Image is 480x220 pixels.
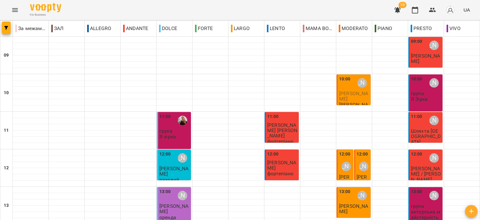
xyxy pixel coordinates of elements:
[267,160,296,171] span: [PERSON_NAME]
[195,25,213,32] p: FORTE
[159,128,172,134] span: група
[267,139,293,144] p: фортепіано
[178,153,187,163] div: Андреєва Наталія
[178,191,187,200] div: Андреєва Наталія
[159,134,176,139] p: Я зірка
[411,188,422,195] label: 13:00
[339,25,368,32] p: MODERATO
[446,6,455,14] img: avatar_s.png
[357,78,367,88] div: Рогоза Олексій
[4,165,9,171] h6: 12
[429,41,439,50] div: Юдіна Альона
[30,13,61,17] span: For Business
[178,116,187,125] img: Корма Світлана
[339,76,351,83] label: 10:00
[465,205,477,217] button: Створити урок
[411,113,422,120] label: 11:00
[342,162,351,171] div: Рогоза Олексій
[429,116,439,125] div: Юдіна Альона
[4,52,9,59] h6: 09
[339,188,351,195] label: 13:00
[411,209,441,220] p: акторська майстерність
[4,202,9,209] h6: 13
[411,90,424,96] span: група
[411,151,422,158] label: 12:00
[411,53,440,64] span: [PERSON_NAME]
[461,4,472,16] button: UA
[87,25,111,32] p: ALLEGRO
[159,188,171,195] label: 13:00
[411,203,424,209] span: група
[159,25,177,32] p: DOLCE
[411,166,441,182] span: [PERSON_NAME] / [PERSON_NAME]
[359,162,368,171] div: Галамага Андрій
[159,166,188,177] span: [PERSON_NAME]
[303,25,333,32] p: MAMA BOSS
[375,25,392,32] p: PIANO
[357,174,369,218] span: [PERSON_NAME] / [PERSON_NAME]
[267,113,279,120] label: 11:00
[159,113,171,120] label: 11:00
[159,177,179,182] p: разовий
[339,203,368,214] span: [PERSON_NAME]
[411,38,422,45] label: 09:00
[429,78,439,88] div: Юдіна Альона
[339,151,351,158] label: 12:00
[267,122,297,139] span: [PERSON_NAME] [PERSON_NAME]
[357,151,368,158] label: 12:00
[411,25,432,32] p: PRESTO
[231,25,250,32] p: LARGO
[4,127,9,134] h6: 11
[267,151,279,158] label: 12:00
[357,191,367,200] div: Галамага Андрій
[411,76,422,83] label: 10:00
[429,191,439,200] div: Юдіна Альона
[30,3,61,12] img: Voopty Logo
[267,171,293,176] p: фортепіано
[159,151,171,158] label: 12:00
[339,174,351,218] span: [PERSON_NAME] / [PERSON_NAME]
[398,2,407,8] span: 10
[7,3,22,18] button: Menu
[51,25,64,32] p: ЗАЛ
[123,25,148,32] p: ANDANTE
[411,128,441,145] span: Шляхта [GEOGRAPHIC_DATA]
[339,90,368,102] span: [PERSON_NAME]
[4,90,9,96] h6: 10
[463,7,470,13] span: UA
[447,25,461,32] p: VIVO
[159,203,188,214] span: [PERSON_NAME]
[339,102,369,113] p: [PERSON_NAME]
[15,25,46,32] p: За межами школи
[411,96,428,102] p: Я Зірка
[159,215,176,220] p: оренда
[429,153,439,163] div: Юдіна Альона
[267,25,285,32] p: LENTO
